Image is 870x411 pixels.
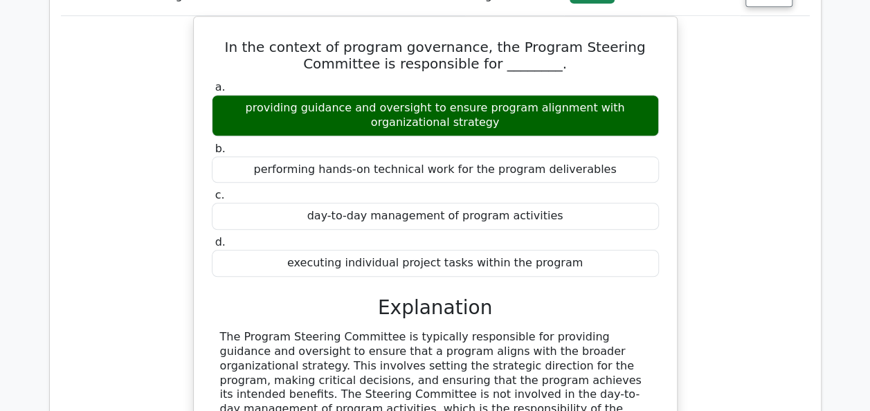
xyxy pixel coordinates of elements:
[212,156,659,183] div: performing hands-on technical work for the program deliverables
[212,203,659,230] div: day-to-day management of program activities
[215,235,226,248] span: d.
[212,250,659,277] div: executing individual project tasks within the program
[220,296,651,320] h3: Explanation
[215,188,225,201] span: c.
[212,95,659,136] div: providing guidance and oversight to ensure program alignment with organizational strategy
[210,39,660,72] h5: In the context of program governance, the Program Steering Committee is responsible for ________.
[215,80,226,93] span: a.
[215,142,226,155] span: b.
